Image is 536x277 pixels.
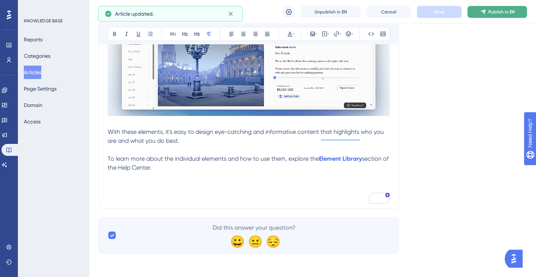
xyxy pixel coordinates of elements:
span: Unpublish in EN [315,9,347,15]
button: Reports [24,33,42,46]
span: Publish in EN [488,9,515,15]
button: Access [24,115,41,128]
a: Element Library [319,155,362,162]
button: Domain [24,98,42,112]
span: Keywords: Element Library, Elements, iFrame, Video, Sections, Text Block, PDF, Fast facts, Photos... [108,182,368,198]
div: KNOWLEDGE BASE [24,18,63,24]
span: Save [434,9,444,15]
span: Article updated. [115,9,154,18]
iframe: UserGuiding AI Assistant Launcher [505,248,527,270]
button: Articles [24,66,41,79]
button: Page Settings [24,82,57,95]
span: Need Help? [17,2,47,11]
span: To learn more about the individual elements and how to use them, explore the [108,155,319,162]
span: With these elements, it's easy to design eye-catching and informative content that highlights who... [108,128,385,144]
div: 😐 [248,235,260,247]
div: 😔 [266,235,278,247]
button: Cancel [366,6,411,18]
button: Publish in EN [468,6,527,18]
span: Cancel [381,9,396,15]
button: Save [417,6,462,18]
button: Categories [24,49,50,63]
span: section of the Help Center. [108,155,390,171]
span: Did this answer your question? [213,223,296,232]
div: 😀 [230,235,242,247]
button: Unpublish in EN [301,6,360,18]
